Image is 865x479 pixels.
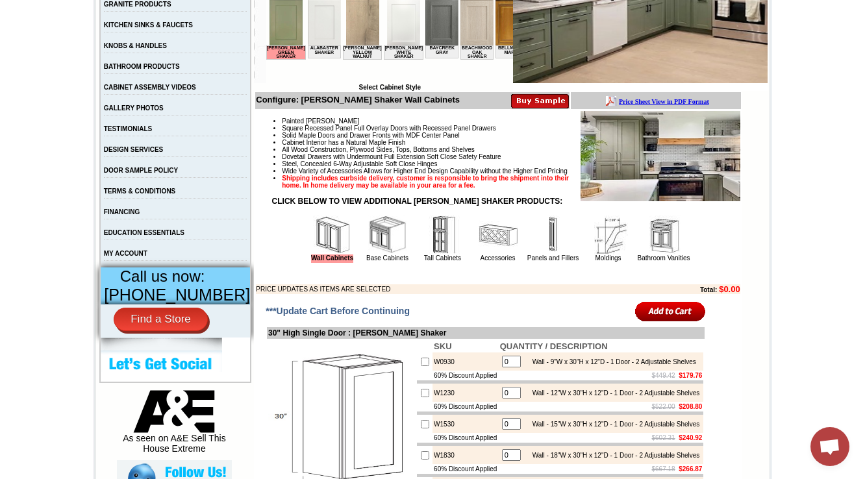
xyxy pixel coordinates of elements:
[679,372,702,379] b: $179.76
[256,95,460,104] b: Configure: [PERSON_NAME] Shaker Wall Cabinets
[117,390,232,460] div: As seen on A&E Sell This House Extreme
[104,42,167,49] a: KNOBS & HANDLES
[638,254,690,262] a: Bathroom Vanities
[104,229,184,236] a: EDUCATION ESSENTIALS
[652,434,675,441] s: $602.31
[120,267,205,285] span: Call us now:
[432,402,499,411] td: 60% Discount Applied
[104,63,180,70] a: BATHROOM PRODUCTS
[526,452,700,459] div: Wall - 18"W x 30"H x 12"D - 1 Door - 2 Adjustable Shelves
[104,104,164,112] a: GALLERY PHOTOS
[534,215,573,254] img: Panels and Fillers
[527,254,579,262] a: Panels and Fillers
[432,371,499,380] td: 60% Discount Applied
[104,208,140,215] a: FINANCING
[282,167,567,175] span: Wide Variety of Accessories Allows for Higher End Design Capability without the Higher End Pricing
[719,284,740,294] b: $0.00
[432,384,499,402] td: W1230
[229,59,262,72] td: Bellmonte Maple
[595,254,621,262] a: Moldings
[104,84,196,91] a: CABINET ASSEMBLY VIDEOS
[104,146,164,153] a: DESIGN SERVICES
[368,215,407,254] img: Base Cabinets
[432,446,499,464] td: W1830
[311,254,353,263] a: Wall Cabinets
[810,427,849,466] div: Open chat
[635,301,706,322] input: Add to Cart
[679,434,702,441] b: $240.92
[479,215,518,254] img: Accessories
[313,215,352,254] img: Wall Cabinets
[282,132,459,139] span: Solid Maple Doors and Drawer Fronts with MDF Center Panel
[700,286,717,293] b: Total:
[282,146,474,153] span: All Wood Construction, Plywood Sides, Tops, Bottoms and Shelves
[481,254,516,262] a: Accessories
[366,254,408,262] a: Base Cabinets
[652,403,675,410] s: $522.00
[282,117,359,125] span: Painted [PERSON_NAME]
[500,341,608,351] b: QUANTITY / DESCRIPTION
[272,197,563,206] strong: CLICK BELOW TO VIEW ADDITIONAL [PERSON_NAME] SHAKER PRODUCTS:
[644,215,683,254] img: Bathroom Vanities
[267,327,705,339] td: 30" High Single Door : [PERSON_NAME] Shaker
[256,284,629,294] td: PRICE UPDATES AS ITEMS ARE SELECTED
[282,139,405,146] span: Cabinet Interior has a Natural Maple Finish
[15,2,105,13] a: Price Sheet View in PDF Format
[15,5,105,12] b: Price Sheet View in PDF Format
[581,111,740,201] img: Product Image
[589,215,628,254] img: Moldings
[266,306,410,316] span: ***Update Cart Before Continuing
[282,153,501,160] span: Dovetail Drawers with Undermount Full Extension Soft Close Safety Feature
[526,389,700,397] div: Wall - 12"W x 30"H x 12"D - 1 Door - 2 Adjustable Shelves
[652,372,675,379] s: $449.42
[423,215,462,254] img: Tall Cabinets
[104,286,250,304] span: [PHONE_NUMBER]
[104,125,152,132] a: TESTIMONIALS
[432,415,499,433] td: W1530
[679,465,702,473] b: $266.87
[358,84,421,91] b: Select Cabinet Style
[114,308,208,331] a: Find a Store
[104,188,176,195] a: TERMS & CONDITIONS
[432,433,499,443] td: 60% Discount Applied
[104,167,178,174] a: DOOR SAMPLE POLICY
[526,421,700,428] div: Wall - 15"W x 30"H x 12"D - 1 Door - 2 Adjustable Shelves
[104,1,171,8] a: GRANITE PRODUCTS
[434,341,451,351] b: SKU
[652,465,675,473] s: $667.18
[282,175,569,189] strong: Shipping includes curbside delivery, customer is responsible to bring the shipment into their hom...
[282,160,437,167] span: Steel, Concealed 6-Way Adjustable Soft Close Hinges
[104,21,193,29] a: KITCHEN SINKS & FAUCETS
[424,254,461,262] a: Tall Cabinets
[282,125,496,132] span: Square Recessed Panel Full Overlay Doors with Recessed Panel Drawers
[2,3,12,14] img: pdf.png
[432,352,499,371] td: W0930
[679,403,702,410] b: $208.80
[104,250,147,257] a: MY ACCOUNT
[526,358,696,365] div: Wall - 9"W x 30"H x 12"D - 1 Door - 2 Adjustable Shelves
[432,464,499,474] td: 60% Discount Applied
